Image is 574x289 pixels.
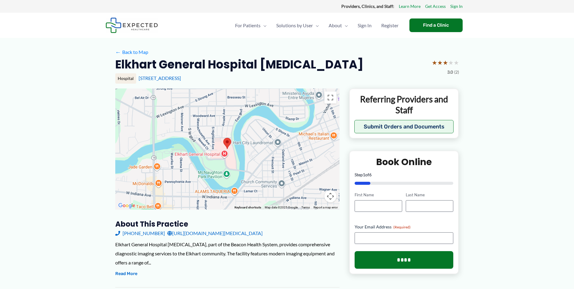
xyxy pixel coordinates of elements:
[355,224,454,230] label: Your Email Address
[115,219,339,229] h3: About this practice
[406,192,453,198] label: Last Name
[341,4,394,9] strong: Providers, Clinics, and Staff:
[313,206,338,209] a: Report a map error
[329,15,342,36] span: About
[432,57,437,68] span: ★
[399,2,421,10] a: Learn More
[271,15,324,36] a: Solutions by UserMenu Toggle
[448,57,454,68] span: ★
[324,15,353,36] a: AboutMenu Toggle
[443,57,448,68] span: ★
[376,15,403,36] a: Register
[354,94,454,116] p: Referring Providers and Staff
[115,229,165,238] a: [PHONE_NUMBER]
[358,15,372,36] span: Sign In
[139,75,181,81] a: [STREET_ADDRESS]
[106,18,158,33] img: Expected Healthcare Logo - side, dark font, small
[363,172,365,177] span: 1
[301,206,310,209] a: Terms (opens in new tab)
[313,15,319,36] span: Menu Toggle
[117,202,137,210] a: Open this area in Google Maps (opens a new window)
[454,68,459,76] span: (2)
[425,2,446,10] a: Get Access
[235,15,261,36] span: For Patients
[437,57,443,68] span: ★
[447,68,453,76] span: 3.0
[115,73,136,84] div: Hospital
[115,48,148,57] a: ←Back to Map
[115,57,363,72] h2: Elkhart General Hospital [MEDICAL_DATA]
[115,49,121,55] span: ←
[355,192,402,198] label: First Name
[230,15,403,36] nav: Primary Site Navigation
[276,15,313,36] span: Solutions by User
[261,15,267,36] span: Menu Toggle
[355,173,454,177] p: Step of
[265,206,298,209] span: Map data ©2025 Google
[342,15,348,36] span: Menu Toggle
[369,172,372,177] span: 6
[324,190,336,202] button: Map camera controls
[117,202,137,210] img: Google
[355,156,454,168] h2: Book Online
[353,15,376,36] a: Sign In
[381,15,399,36] span: Register
[167,229,263,238] a: [URL][DOMAIN_NAME][MEDICAL_DATA]
[450,2,463,10] a: Sign In
[409,18,463,32] a: Find a Clinic
[454,57,459,68] span: ★
[115,240,339,267] div: Elkhart General Hospital [MEDICAL_DATA], part of the Beacon Health System, provides comprehensive...
[235,205,261,210] button: Keyboard shortcuts
[324,91,336,104] button: Toggle fullscreen view
[115,270,137,277] button: Read More
[393,225,411,229] span: (Required)
[230,15,271,36] a: For PatientsMenu Toggle
[354,120,454,133] button: Submit Orders and Documents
